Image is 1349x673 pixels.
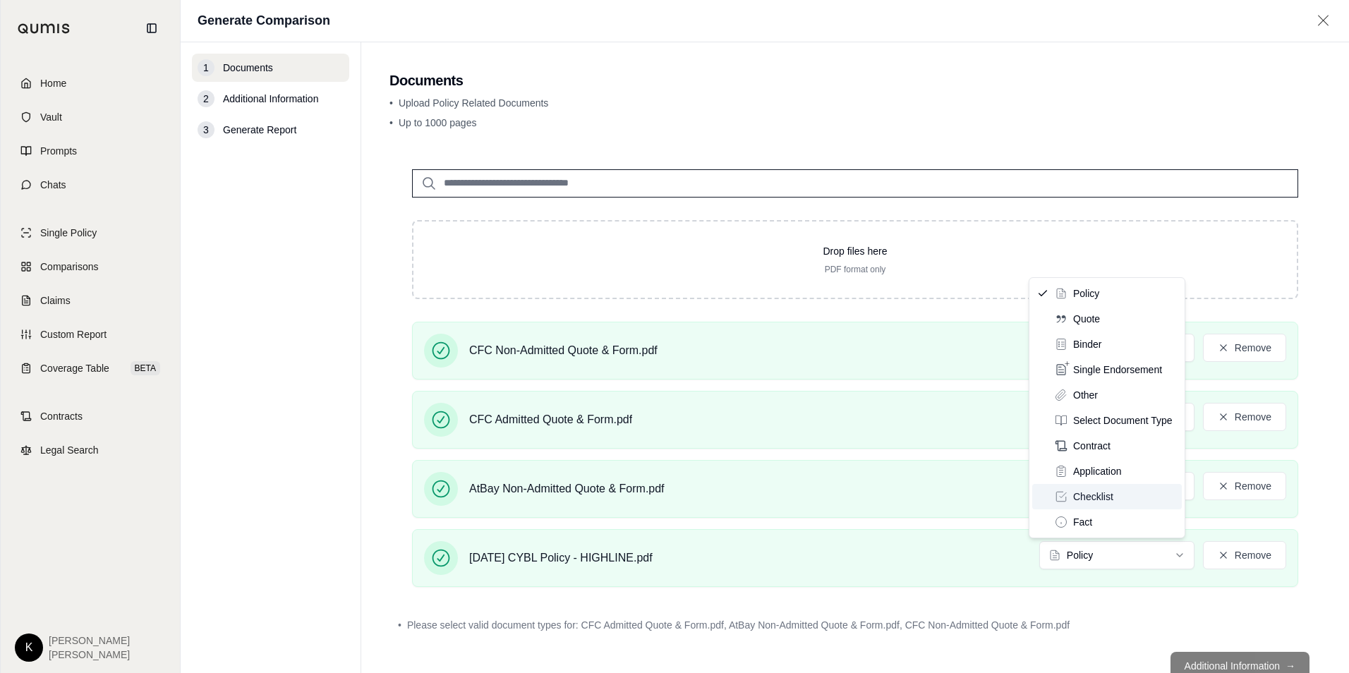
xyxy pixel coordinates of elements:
[1073,413,1173,428] span: Select Document Type
[1073,464,1122,478] span: Application
[1073,337,1101,351] span: Binder
[1073,286,1099,301] span: Policy
[1073,439,1111,453] span: Contract
[1073,490,1113,504] span: Checklist
[1073,363,1162,377] span: Single Endorsement
[1073,312,1100,326] span: Quote
[1073,515,1092,529] span: Fact
[1073,388,1098,402] span: Other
